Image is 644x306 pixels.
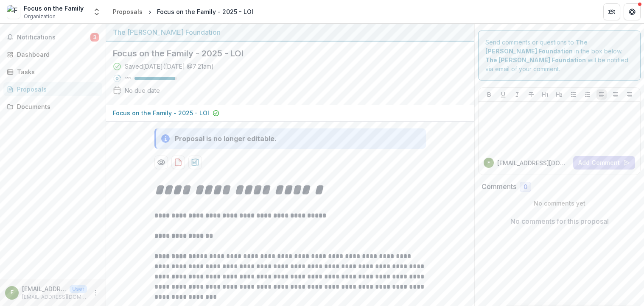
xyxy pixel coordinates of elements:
span: 0 [524,184,527,191]
div: Proposals [113,7,143,16]
div: Documents [17,102,95,111]
button: Preview a16878a0-673a-4c65-a806-5caa019f8ecf-0.pdf [154,156,168,169]
nav: breadcrumb [109,6,257,18]
div: Focus on the Family - 2025 - LOI [157,7,253,16]
button: Align Right [624,89,635,100]
span: 3 [90,33,99,42]
button: Heading 2 [554,89,564,100]
button: download-proposal [171,156,185,169]
a: Proposals [109,6,146,18]
div: No due date [125,86,160,95]
button: Ordered List [582,89,593,100]
div: The [PERSON_NAME] Foundation [113,27,468,37]
p: [EMAIL_ADDRESS][DOMAIN_NAME] [497,159,570,167]
button: download-proposal [188,156,202,169]
strong: The [PERSON_NAME] Foundation [485,56,586,64]
span: Organization [24,13,56,20]
div: Saved [DATE] ( [DATE] @ 7:21am ) [125,62,214,71]
h2: Comments [482,183,516,191]
div: Dashboard [17,50,95,59]
p: 95 % [125,75,131,81]
p: No comments for this proposal [510,216,609,226]
p: [EMAIL_ADDRESS][DOMAIN_NAME] [22,284,66,293]
div: Proposal is no longer editable. [175,134,277,144]
a: Proposals [3,82,102,96]
button: Strike [526,89,536,100]
a: Dashboard [3,47,102,61]
div: Tasks [17,67,95,76]
div: foundationrelationships@fotf.org [11,290,14,295]
button: More [90,288,101,298]
p: No comments yet [482,199,637,208]
button: Align Center [610,89,621,100]
div: Focus on the Family [24,4,84,13]
span: Notifications [17,34,90,41]
a: Documents [3,100,102,114]
img: Focus on the Family [7,5,20,19]
button: Get Help [624,3,641,20]
button: Bold [484,89,494,100]
a: Tasks [3,65,102,79]
div: foundationrelationships@fotf.org [487,161,490,165]
div: Proposals [17,85,95,94]
button: Notifications3 [3,31,102,44]
button: Italicize [512,89,522,100]
h2: Focus on the Family - 2025 - LOI [113,48,454,58]
p: [EMAIL_ADDRESS][DOMAIN_NAME] [22,293,87,301]
button: Add Comment [573,156,635,170]
p: User [70,285,87,293]
button: Align Left [596,89,607,100]
button: Open entity switcher [91,3,103,20]
button: Partners [603,3,620,20]
button: Underline [498,89,508,100]
div: Send comments or questions to in the box below. will be notified via email of your comment. [478,31,641,81]
button: Heading 1 [540,89,550,100]
button: Bullet List [568,89,579,100]
p: Focus on the Family - 2025 - LOI [113,108,209,117]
